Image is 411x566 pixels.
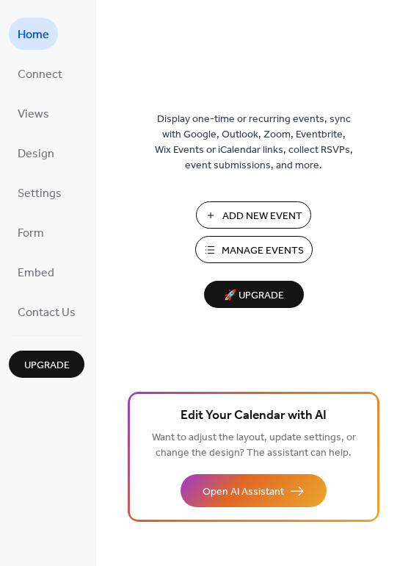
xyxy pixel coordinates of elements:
a: Home [9,18,58,50]
button: 🚀 Upgrade [204,281,304,308]
span: Home [18,24,49,47]
span: Open AI Assistant [203,484,284,500]
span: Embed [18,262,54,285]
span: Upgrade [24,358,70,373]
span: Add New Event [222,209,302,224]
span: Settings [18,182,62,206]
span: Form [18,222,44,246]
span: Views [18,103,49,126]
span: Contact Us [18,301,76,325]
a: Form [9,216,53,248]
a: Views [9,97,58,129]
a: Settings [9,176,70,209]
span: 🚀 Upgrade [213,286,295,306]
a: Design [9,137,63,169]
span: Display one-time or recurring events, sync with Google, Outlook, Zoom, Eventbrite, Wix Events or ... [155,112,353,173]
span: Connect [18,63,62,87]
button: Open AI Assistant [181,474,327,507]
button: Manage Events [195,236,313,263]
span: Edit Your Calendar with AI [181,406,327,426]
a: Contact Us [9,295,84,328]
a: Embed [9,256,63,288]
span: Want to adjust the layout, update settings, or change the design? The assistant can help. [152,428,356,463]
a: Connect [9,57,71,90]
button: Add New Event [196,201,311,229]
button: Upgrade [9,351,84,378]
span: Design [18,143,54,166]
span: Manage Events [222,243,304,259]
